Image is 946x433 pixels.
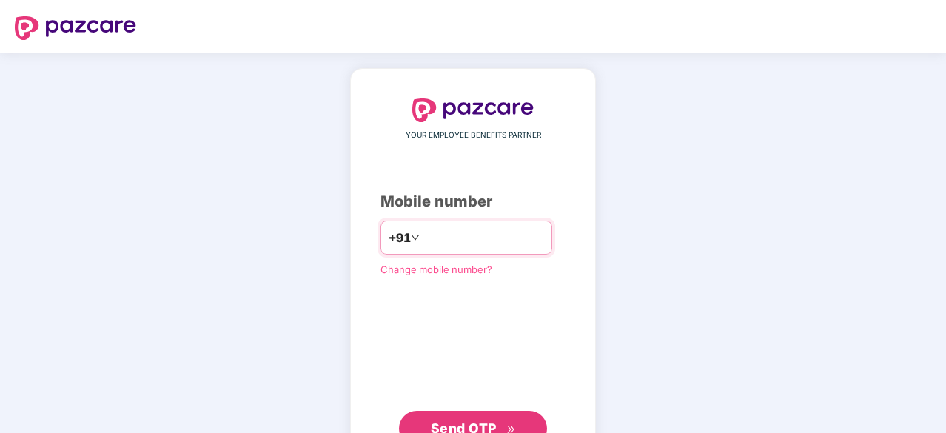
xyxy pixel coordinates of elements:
a: Change mobile number? [380,264,492,275]
span: down [411,233,420,242]
div: Mobile number [380,190,566,213]
span: +91 [389,229,411,247]
span: YOUR EMPLOYEE BENEFITS PARTNER [406,130,541,141]
img: logo [15,16,136,40]
img: logo [412,98,534,122]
